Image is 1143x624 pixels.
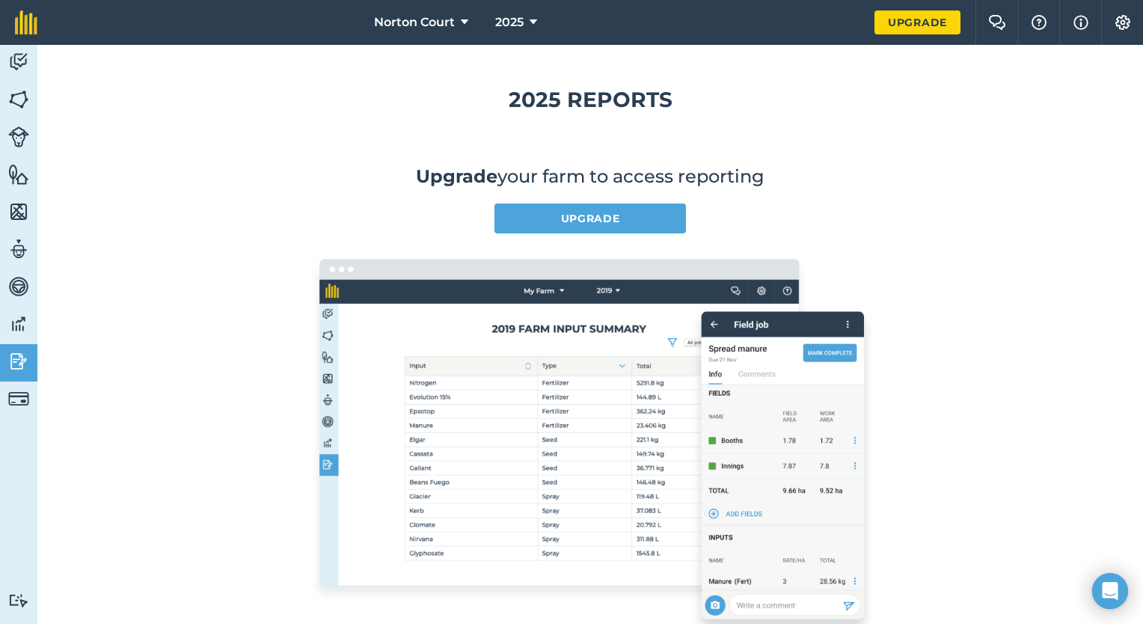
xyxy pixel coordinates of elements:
[61,83,1119,117] h1: 2025 Reports
[8,163,29,186] img: svg+xml;base64,PHN2ZyB4bWxucz0iaHR0cDovL3d3dy53My5vcmcvMjAwMC9zdmciIHdpZHRoPSI1NiIgaGVpZ2h0PSI2MC...
[1030,15,1048,30] img: A question mark icon
[874,10,960,34] a: Upgrade
[495,13,524,31] span: 2025
[8,201,29,223] img: svg+xml;base64,PHN2ZyB4bWxucz0iaHR0cDovL3d3dy53My5vcmcvMjAwMC9zdmciIHdpZHRoPSI1NiIgaGVpZ2h0PSI2MC...
[1092,573,1128,609] div: Open Intercom Messenger
[8,275,29,298] img: svg+xml;base64,PD94bWwgdmVyc2lvbj0iMS4wIiBlbmNvZGluZz0idXRmLTgiPz4KPCEtLSBHZW5lcmF0b3I6IEFkb2JlIE...
[8,313,29,335] img: svg+xml;base64,PD94bWwgdmVyc2lvbj0iMS4wIiBlbmNvZGluZz0idXRmLTgiPz4KPCEtLSBHZW5lcmF0b3I6IEFkb2JlIE...
[374,13,455,31] span: Norton Court
[8,593,29,608] img: svg+xml;base64,PD94bWwgdmVyc2lvbj0iMS4wIiBlbmNvZGluZz0idXRmLTgiPz4KPCEtLSBHZW5lcmF0b3I6IEFkb2JlIE...
[8,88,29,111] img: svg+xml;base64,PHN2ZyB4bWxucz0iaHR0cDovL3d3dy53My5vcmcvMjAwMC9zdmciIHdpZHRoPSI1NiIgaGVpZ2h0PSI2MC...
[494,204,686,233] a: Upgrade
[15,10,37,34] img: fieldmargin Logo
[8,238,29,260] img: svg+xml;base64,PD94bWwgdmVyc2lvbj0iMS4wIiBlbmNvZGluZz0idXRmLTgiPz4KPCEtLSBHZW5lcmF0b3I6IEFkb2JlIE...
[8,126,29,147] img: svg+xml;base64,PD94bWwgdmVyc2lvbj0iMS4wIiBlbmNvZGluZz0idXRmLTgiPz4KPCEtLSBHZW5lcmF0b3I6IEFkb2JlIE...
[416,165,497,187] a: Upgrade
[61,165,1119,189] p: your farm to access reporting
[8,388,29,409] img: svg+xml;base64,PD94bWwgdmVyc2lvbj0iMS4wIiBlbmNvZGluZz0idXRmLTgiPz4KPCEtLSBHZW5lcmF0b3I6IEFkb2JlIE...
[8,51,29,73] img: svg+xml;base64,PD94bWwgdmVyc2lvbj0iMS4wIiBlbmNvZGluZz0idXRmLTgiPz4KPCEtLSBHZW5lcmF0b3I6IEFkb2JlIE...
[988,15,1006,30] img: Two speech bubbles overlapping with the left bubble in the forefront
[1114,15,1132,30] img: A cog icon
[8,350,29,373] img: svg+xml;base64,PD94bWwgdmVyc2lvbj0iMS4wIiBlbmNvZGluZz0idXRmLTgiPz4KPCEtLSBHZW5lcmF0b3I6IEFkb2JlIE...
[1073,13,1088,31] img: svg+xml;base64,PHN2ZyB4bWxucz0iaHR0cDovL3d3dy53My5vcmcvMjAwMC9zdmciIHdpZHRoPSIxNyIgaGVpZ2h0PSIxNy...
